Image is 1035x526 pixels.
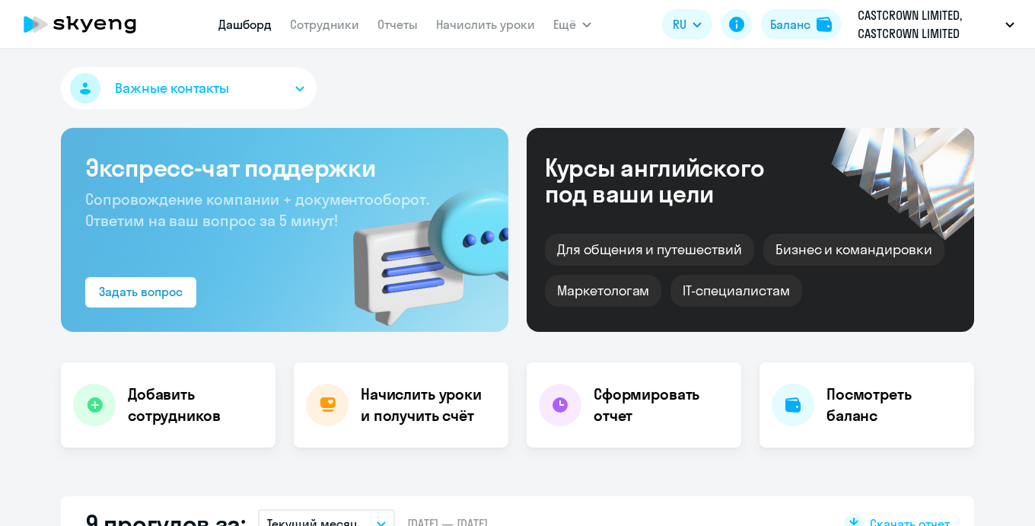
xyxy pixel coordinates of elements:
[128,384,263,426] h4: Добавить сотрудников
[361,384,493,426] h4: Начислить уроки и получить счёт
[436,17,535,32] a: Начислить уроки
[817,17,832,32] img: balance
[673,15,686,33] span: RU
[218,17,272,32] a: Дашборд
[85,277,196,308] button: Задать вопрос
[61,67,317,110] button: Важные контакты
[331,161,508,332] img: bg-img
[115,78,229,98] span: Важные контакты
[770,15,810,33] div: Баланс
[553,15,576,33] span: Ещё
[858,6,999,43] p: CASTCROWN LIMITED, CASTCROWN LIMITED
[377,17,418,32] a: Отчеты
[826,384,962,426] h4: Посмотреть баланс
[99,282,183,301] div: Задать вопрос
[85,152,484,183] h3: Экспресс-чат поддержки
[850,6,1022,43] button: CASTCROWN LIMITED, CASTCROWN LIMITED
[290,17,359,32] a: Сотрудники
[545,275,661,307] div: Маркетологам
[545,155,805,206] div: Курсы английского под ваши цели
[545,234,754,266] div: Для общения и путешествий
[670,275,801,307] div: IT-специалистам
[662,9,712,40] button: RU
[85,190,429,230] span: Сопровождение компании + документооборот. Ответим на ваш вопрос за 5 минут!
[553,9,591,40] button: Ещё
[763,234,944,266] div: Бизнес и командировки
[594,384,729,426] h4: Сформировать отчет
[761,9,841,40] button: Балансbalance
